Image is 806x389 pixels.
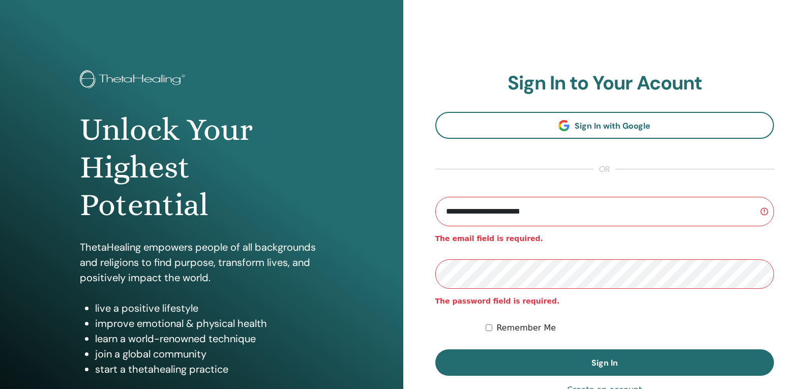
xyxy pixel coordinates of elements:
li: live a positive lifestyle [95,301,323,316]
a: Sign In with Google [435,112,774,139]
p: ThetaHealing empowers people of all backgrounds and religions to find purpose, transform lives, a... [80,240,323,285]
li: improve emotional & physical health [95,316,323,331]
h2: Sign In to Your Acount [435,72,774,95]
button: Sign In [435,349,774,376]
li: learn a world-renowned technique [95,331,323,346]
strong: The password field is required. [435,297,560,305]
div: Keep me authenticated indefinitely or until I manually logout [486,322,774,334]
label: Remember Me [496,322,556,334]
h1: Unlock Your Highest Potential [80,111,323,224]
li: start a thetahealing practice [95,362,323,377]
strong: The email field is required. [435,234,543,243]
span: or [594,163,615,175]
span: Sign In with Google [575,121,650,131]
span: Sign In [591,357,618,368]
li: join a global community [95,346,323,362]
